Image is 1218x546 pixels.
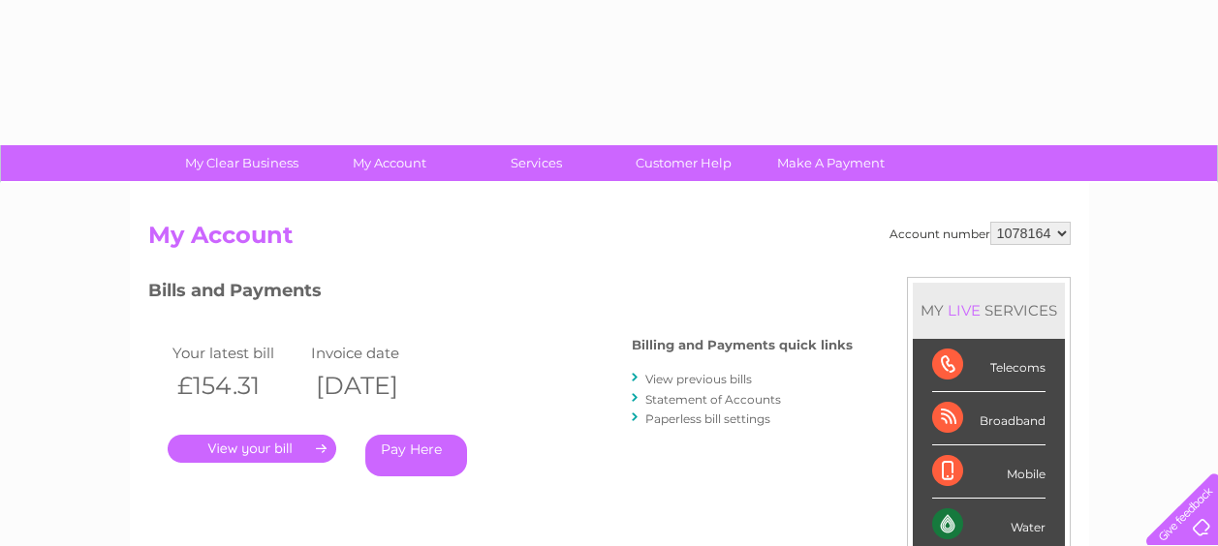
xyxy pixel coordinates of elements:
div: MY SERVICES [913,283,1065,338]
h2: My Account [148,222,1071,258]
a: Customer Help [604,145,764,181]
a: Pay Here [365,435,467,476]
h3: Bills and Payments [148,277,853,311]
div: Mobile [932,445,1046,499]
td: Your latest bill [168,340,307,366]
div: Account number [890,222,1071,245]
a: Statement of Accounts [645,392,781,407]
th: [DATE] [306,366,446,406]
a: Paperless bill settings [645,411,770,426]
div: Broadband [932,392,1046,445]
td: Invoice date [306,340,446,366]
a: . [168,435,336,463]
div: Telecoms [932,339,1046,392]
a: Services [456,145,616,181]
a: My Clear Business [162,145,322,181]
th: £154.31 [168,366,307,406]
div: LIVE [944,301,984,319]
h4: Billing and Payments quick links [632,338,853,352]
a: View previous bills [645,372,752,386]
a: My Account [309,145,469,181]
a: Make A Payment [751,145,911,181]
